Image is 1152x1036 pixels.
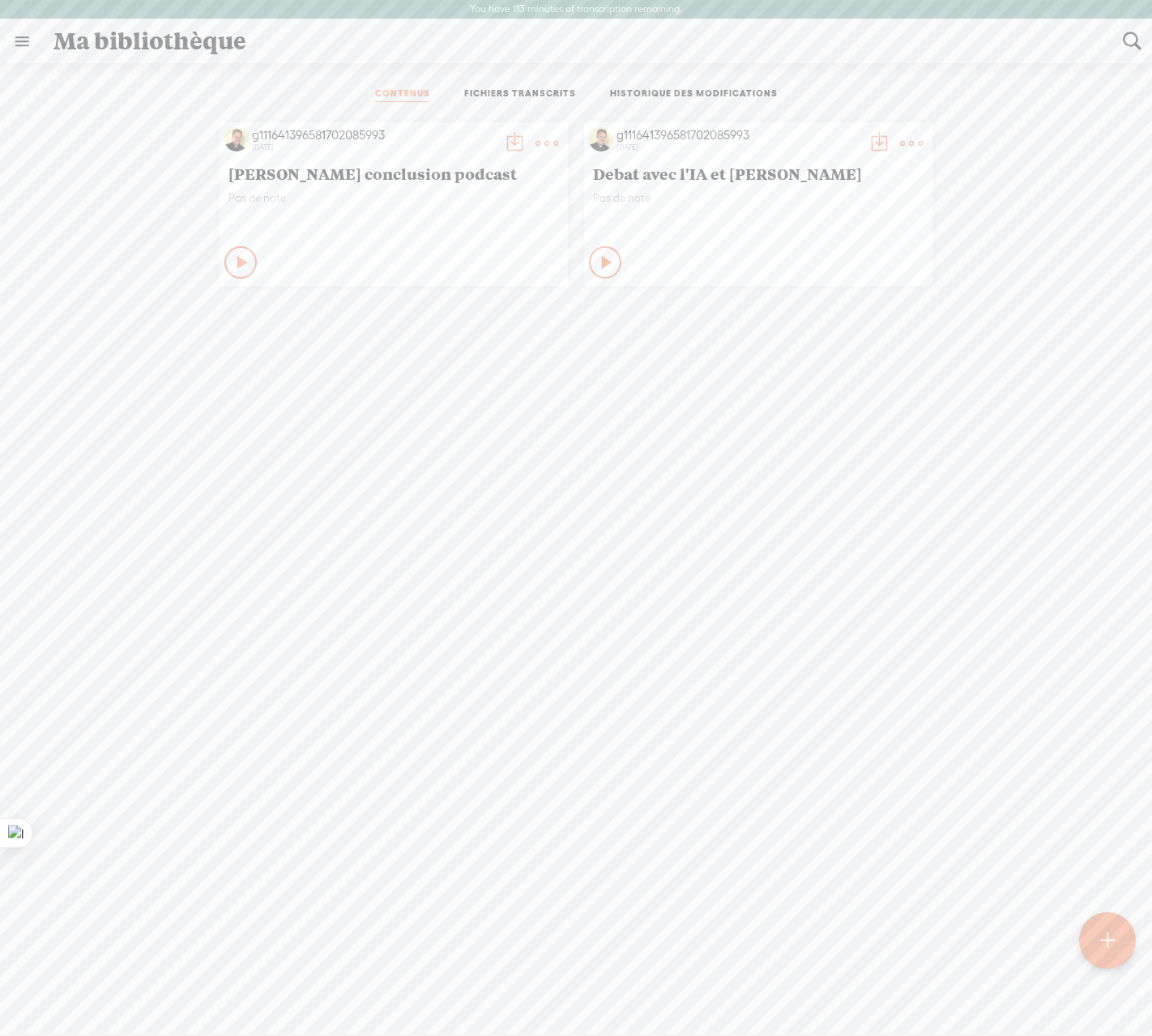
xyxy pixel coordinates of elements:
[228,191,559,205] span: Pas de note
[224,127,249,151] img: http%3A%2F%2Fres.cloudinary.com%2Ftrebble-fm%2Fimage%2Fupload%2Fv1758729931%2Fcom.trebble.trebble...
[42,20,1111,62] div: Ma bibliothèque
[593,164,924,183] span: Debat avec l'IA et [PERSON_NAME]
[470,3,682,16] label: You have 113 minutes of transcription remaining.
[252,143,495,152] div: [DATE]
[593,191,924,205] span: Pas de note
[589,127,613,151] img: http%3A%2F%2Fres.cloudinary.com%2Ftrebble-fm%2Fimage%2Fupload%2Fv1758729931%2Fcom.trebble.trebble...
[617,127,860,143] div: g111641396581702085993
[610,87,778,102] a: HISTORIQUE DES MODIFICATIONS
[252,127,495,143] div: g111641396581702085993
[228,164,559,183] span: [PERSON_NAME] conclusion podcast
[617,143,860,152] div: [DATE]
[464,87,576,102] a: FICHIERS TRANSCRITS
[375,87,430,102] a: CONTENUS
